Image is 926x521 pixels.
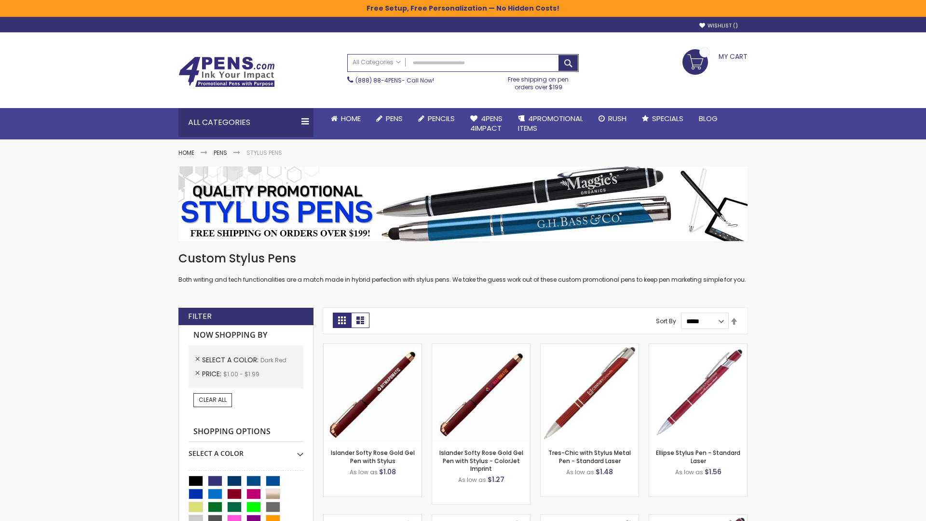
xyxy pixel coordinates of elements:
[324,344,422,442] img: Islander Softy Rose Gold Gel Pen with Stylus-Dark Red
[699,113,718,123] span: Blog
[649,344,747,442] img: Ellipse Stylus Pen - Standard Laser-Dark Red
[178,108,313,137] div: All Categories
[691,108,725,129] a: Blog
[591,108,634,129] a: Rush
[386,113,403,123] span: Pens
[178,251,748,284] div: Both writing and tech functionalities are a match made in hybrid perfection with stylus pens. We ...
[699,22,738,29] a: Wishlist
[368,108,410,129] a: Pens
[189,325,303,345] strong: Now Shopping by
[341,113,361,123] span: Home
[189,422,303,442] strong: Shopping Options
[510,108,591,139] a: 4PROMOTIONALITEMS
[379,467,396,477] span: $1.08
[202,355,260,365] span: Select A Color
[705,467,722,477] span: $1.56
[548,449,631,465] a: Tres-Chic with Stylus Metal Pen - Standard Laser
[498,72,579,91] div: Free shipping on pen orders over $199
[193,393,232,407] a: Clear All
[488,475,504,484] span: $1.27
[634,108,691,129] a: Specials
[188,311,212,322] strong: Filter
[223,370,259,378] span: $1.00 - $1.99
[439,449,523,472] a: Islander Softy Rose Gold Gel Pen with Stylus - ColorJet Imprint
[178,56,275,87] img: 4Pens Custom Pens and Promotional Products
[410,108,463,129] a: Pencils
[333,313,351,328] strong: Grid
[350,468,378,476] span: As low as
[463,108,510,139] a: 4Pens4impact
[214,149,227,157] a: Pens
[260,356,286,364] span: Dark Red
[353,58,401,66] span: All Categories
[518,113,583,133] span: 4PROMOTIONAL ITEMS
[189,442,303,458] div: Select A Color
[355,76,434,84] span: - Call Now!
[675,468,703,476] span: As low as
[432,344,530,442] img: Islander Softy Rose Gold Gel Pen with Stylus - ColorJet Imprint-Dark Red
[323,108,368,129] a: Home
[246,149,282,157] strong: Stylus Pens
[432,343,530,352] a: Islander Softy Rose Gold Gel Pen with Stylus - ColorJet Imprint-Dark Red
[470,113,503,133] span: 4Pens 4impact
[178,166,748,241] img: Stylus Pens
[656,449,740,465] a: Ellipse Stylus Pen - Standard Laser
[178,251,748,266] h1: Custom Stylus Pens
[608,113,626,123] span: Rush
[652,113,683,123] span: Specials
[566,468,594,476] span: As low as
[355,76,402,84] a: (888) 88-4PENS
[541,343,639,352] a: Tres-Chic with Stylus Metal Pen - Standard Laser-Dark Red
[656,317,676,325] label: Sort By
[178,149,194,157] a: Home
[202,369,223,379] span: Price
[458,476,486,484] span: As low as
[324,343,422,352] a: Islander Softy Rose Gold Gel Pen with Stylus-Dark Red
[596,467,613,477] span: $1.48
[199,396,227,404] span: Clear All
[541,344,639,442] img: Tres-Chic with Stylus Metal Pen - Standard Laser-Dark Red
[348,55,406,70] a: All Categories
[331,449,415,465] a: Islander Softy Rose Gold Gel Pen with Stylus
[649,343,747,352] a: Ellipse Stylus Pen - Standard Laser-Dark Red
[428,113,455,123] span: Pencils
